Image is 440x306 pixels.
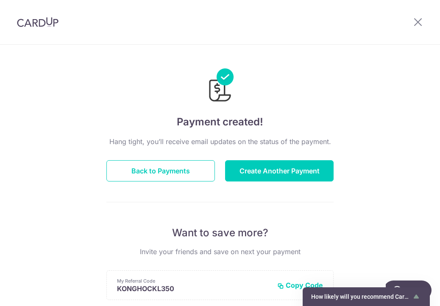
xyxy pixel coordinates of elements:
h4: Payment created! [106,114,334,130]
p: KONGHOCKL350 [117,284,270,293]
button: Show survey - How likely will you recommend CardUp to a friend? [311,292,421,302]
img: Payments [206,68,234,104]
span: How likely will you recommend CardUp to a friend? [311,293,411,300]
p: Want to save more? [106,226,334,240]
p: Hang tight, you’ll receive email updates on the status of the payment. [106,136,334,147]
p: Invite your friends and save on next your payment [106,246,334,257]
img: CardUp [17,17,58,27]
button: Create Another Payment [225,160,334,181]
button: Back to Payments [106,160,215,181]
iframe: Opens a widget where you can find more information [386,280,432,302]
p: My Referral Code [117,278,270,284]
button: Copy Code [277,281,323,289]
